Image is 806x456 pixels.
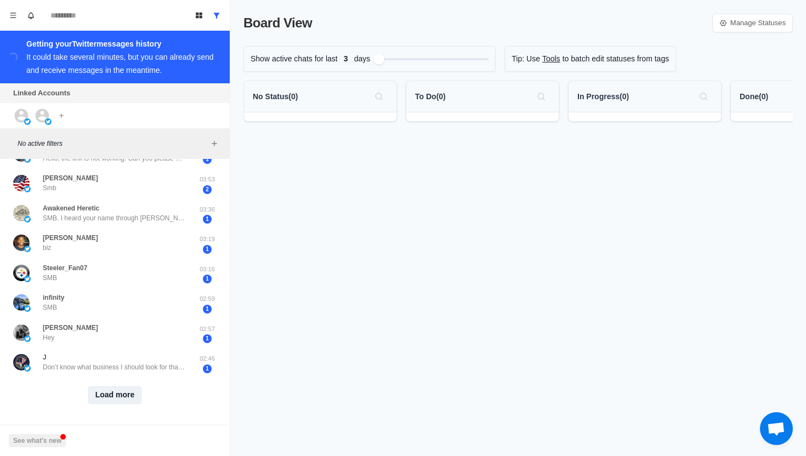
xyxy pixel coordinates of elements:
[43,243,51,253] p: biz
[22,7,39,24] button: Notifications
[253,91,298,102] p: No Status ( 0 )
[577,91,629,102] p: In Progress ( 0 )
[563,53,669,65] p: to batch edit statuses from tags
[43,263,87,273] p: Steeler_Fan07
[24,156,31,163] img: picture
[203,364,212,373] span: 1
[26,53,214,75] div: It could take several minutes, but you can already send and receive messages in the meantime.
[88,386,142,404] button: Load more
[24,246,31,252] img: picture
[415,91,446,102] p: To Do ( 0 )
[194,175,221,184] p: 03:53
[45,118,52,125] img: picture
[18,139,208,149] p: No active filters
[203,155,212,164] span: 1
[13,354,30,371] img: picture
[194,324,221,334] p: 02:57
[13,324,30,341] img: picture
[55,109,68,122] button: Add account
[24,216,31,223] img: picture
[370,88,388,105] button: Search
[194,235,221,244] p: 03:19
[354,53,371,65] p: days
[190,7,208,24] button: Board View
[26,37,217,50] div: Getting your Twitter messages history
[43,323,98,333] p: [PERSON_NAME]
[43,183,56,193] p: Smb
[194,205,221,214] p: 03:36
[194,354,221,363] p: 02:46
[194,294,221,304] p: 02:59
[203,334,212,343] span: 1
[43,293,64,303] p: infinity
[43,153,185,163] p: Hello, the link is not working. Can you please send a new link?
[208,7,225,24] button: Show all conversations
[208,137,221,150] button: Add filters
[43,173,98,183] p: [PERSON_NAME]
[43,303,57,312] p: SMB
[43,273,57,283] p: SMB
[13,88,70,99] p: Linked Accounts
[203,245,212,254] span: 1
[13,265,30,281] img: picture
[338,53,354,65] span: 3
[542,53,560,65] a: Tools
[203,215,212,224] span: 1
[13,175,30,191] img: picture
[43,213,185,223] p: SMB. I heard your name through [PERSON_NAME] live Q &amp;A. How do I take the next step with you ...
[24,186,31,192] img: picture
[13,235,30,251] img: picture
[695,88,712,105] button: Search
[4,7,22,24] button: Menu
[203,185,212,194] span: 2
[712,14,793,32] a: Manage Statuses
[9,434,66,447] button: See what's new
[203,275,212,283] span: 1
[24,276,31,282] img: picture
[740,91,768,102] p: Done ( 0 )
[43,203,99,213] p: Awakened Heretic
[43,333,54,343] p: Hey
[43,352,47,362] p: J
[760,412,793,445] a: Open chat
[43,233,98,243] p: [PERSON_NAME]
[24,365,31,372] img: picture
[24,335,31,342] img: picture
[532,88,550,105] button: Search
[373,54,384,65] div: Filter by activity days
[243,13,312,33] p: Board View
[24,305,31,312] img: picture
[203,305,212,314] span: 1
[251,53,338,65] p: Show active chats for last
[13,294,30,311] img: picture
[194,265,221,274] p: 03:16
[43,362,185,372] p: Don’t know what business I should look for that might be of interest enough to be successful at it.
[512,53,540,65] p: Tip: Use
[13,205,30,221] img: picture
[24,118,31,125] img: picture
